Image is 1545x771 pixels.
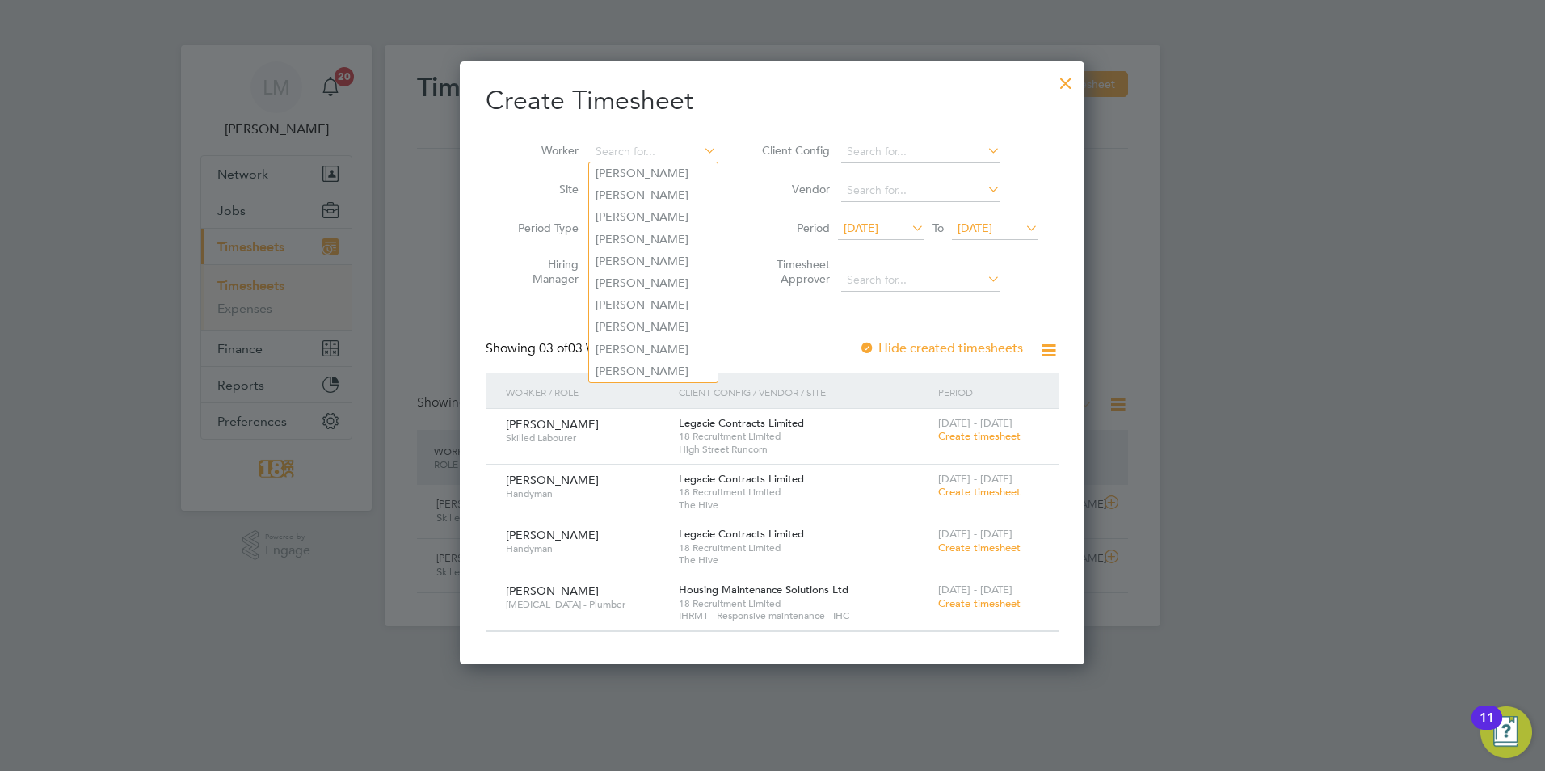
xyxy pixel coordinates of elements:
[1480,718,1494,739] div: 11
[938,527,1012,541] span: [DATE] - [DATE]
[506,182,579,196] label: Site
[589,360,718,382] li: [PERSON_NAME]
[757,221,830,235] label: Period
[841,141,1000,163] input: Search for...
[679,472,804,486] span: Legacie Contracts Limited
[938,583,1012,596] span: [DATE] - [DATE]
[506,417,599,432] span: [PERSON_NAME]
[589,272,718,294] li: [PERSON_NAME]
[506,143,579,158] label: Worker
[679,597,930,610] span: 18 Recruitment Limited
[938,541,1021,554] span: Create timesheet
[589,184,718,206] li: [PERSON_NAME]
[679,430,930,443] span: 18 Recruitment Limited
[506,432,667,444] span: Skilled Labourer
[679,541,930,554] span: 18 Recruitment Limited
[506,584,599,598] span: [PERSON_NAME]
[506,487,667,500] span: Handyman
[679,486,930,499] span: 18 Recruitment Limited
[757,143,830,158] label: Client Config
[589,162,718,184] li: [PERSON_NAME]
[486,340,636,357] div: Showing
[679,609,930,622] span: IHRMT - Responsive maintenance - IHC
[859,340,1023,356] label: Hide created timesheets
[675,373,934,411] div: Client Config / Vendor / Site
[506,528,599,542] span: [PERSON_NAME]
[938,429,1021,443] span: Create timesheet
[506,257,579,286] label: Hiring Manager
[589,251,718,272] li: [PERSON_NAME]
[589,294,718,316] li: [PERSON_NAME]
[679,443,930,456] span: High Street Runcorn
[502,373,675,411] div: Worker / Role
[679,554,930,567] span: The Hive
[589,206,718,228] li: [PERSON_NAME]
[938,416,1012,430] span: [DATE] - [DATE]
[928,217,949,238] span: To
[841,269,1000,292] input: Search for...
[757,182,830,196] label: Vendor
[938,485,1021,499] span: Create timesheet
[506,221,579,235] label: Period Type
[938,472,1012,486] span: [DATE] - [DATE]
[539,340,633,356] span: 03 Workers
[757,257,830,286] label: Timesheet Approver
[958,221,992,235] span: [DATE]
[589,339,718,360] li: [PERSON_NAME]
[589,316,718,338] li: [PERSON_NAME]
[1480,706,1532,758] button: Open Resource Center, 11 new notifications
[934,373,1042,411] div: Period
[506,542,667,555] span: Handyman
[679,527,804,541] span: Legacie Contracts Limited
[506,598,667,611] span: [MEDICAL_DATA] - Plumber
[679,583,848,596] span: Housing Maintenance Solutions Ltd
[589,229,718,251] li: [PERSON_NAME]
[590,141,717,163] input: Search for...
[844,221,878,235] span: [DATE]
[486,84,1059,118] h2: Create Timesheet
[679,416,804,430] span: Legacie Contracts Limited
[841,179,1000,202] input: Search for...
[539,340,568,356] span: 03 of
[679,499,930,512] span: The Hive
[938,596,1021,610] span: Create timesheet
[506,473,599,487] span: [PERSON_NAME]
